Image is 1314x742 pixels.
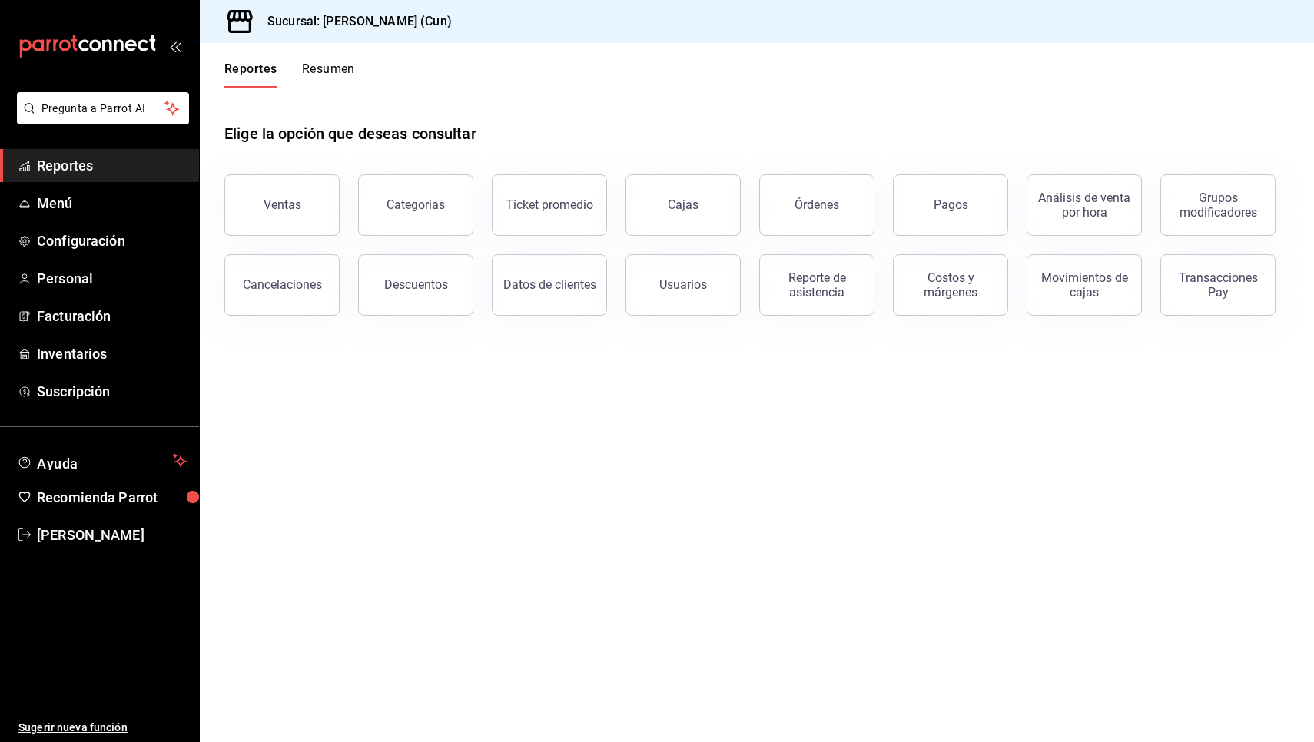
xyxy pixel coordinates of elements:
span: Personal [37,268,187,289]
span: Suscripción [37,381,187,402]
div: Ticket promedio [506,197,593,212]
button: open_drawer_menu [169,40,181,52]
span: Sugerir nueva función [18,720,187,736]
button: Resumen [302,61,355,88]
div: Pagos [934,197,968,212]
div: Datos de clientes [503,277,596,292]
div: Cajas [668,196,699,214]
div: Costos y márgenes [903,270,998,300]
a: Pregunta a Parrot AI [11,111,189,128]
span: Menú [37,193,187,214]
div: Ventas [264,197,301,212]
button: Ventas [224,174,340,236]
button: Transacciones Pay [1160,254,1276,316]
button: Grupos modificadores [1160,174,1276,236]
div: Descuentos [384,277,448,292]
button: Órdenes [759,174,874,236]
a: Cajas [625,174,741,236]
span: Reportes [37,155,187,176]
button: Pagos [893,174,1008,236]
button: Ticket promedio [492,174,607,236]
button: Movimientos de cajas [1027,254,1142,316]
div: Movimientos de cajas [1037,270,1132,300]
button: Datos de clientes [492,254,607,316]
div: Reporte de asistencia [769,270,864,300]
span: Recomienda Parrot [37,487,187,508]
button: Cancelaciones [224,254,340,316]
button: Descuentos [358,254,473,316]
button: Costos y márgenes [893,254,1008,316]
div: Transacciones Pay [1170,270,1266,300]
div: Usuarios [659,277,707,292]
span: Facturación [37,306,187,326]
span: Pregunta a Parrot AI [41,101,165,117]
button: Usuarios [625,254,741,316]
button: Reportes [224,61,277,88]
button: Categorías [358,174,473,236]
div: Órdenes [795,197,839,212]
div: Grupos modificadores [1170,190,1266,220]
div: Cancelaciones [243,277,322,292]
button: Pregunta a Parrot AI [17,92,189,124]
div: navigation tabs [224,61,355,88]
div: Análisis de venta por hora [1037,190,1132,220]
span: [PERSON_NAME] [37,525,187,545]
h1: Elige la opción que deseas consultar [224,122,476,145]
span: Ayuda [37,452,167,470]
h3: Sucursal: [PERSON_NAME] (Cun) [255,12,452,31]
button: Análisis de venta por hora [1027,174,1142,236]
button: Reporte de asistencia [759,254,874,316]
div: Categorías [387,197,445,212]
span: Configuración [37,230,187,251]
span: Inventarios [37,343,187,364]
